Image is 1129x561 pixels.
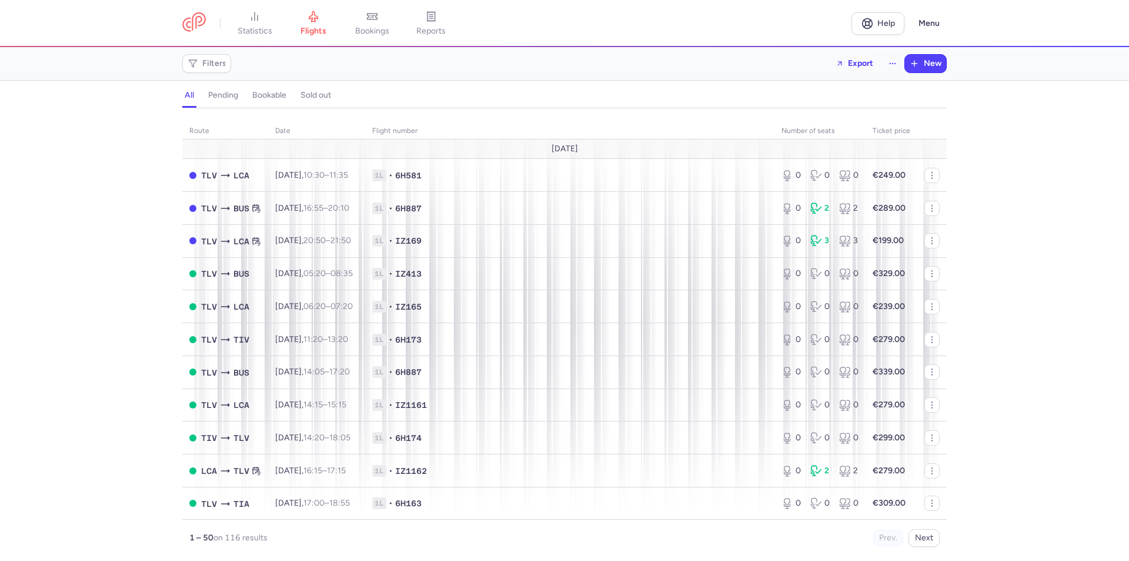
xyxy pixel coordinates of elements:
span: – [303,466,346,476]
span: IZ413 [395,268,422,280]
h4: all [185,90,194,101]
span: [DATE], [275,498,350,508]
span: IZ1161 [395,399,427,411]
div: 2 [810,465,830,477]
strong: €329.00 [873,268,905,278]
time: 20:10 [328,203,349,213]
div: 0 [781,399,801,411]
span: TIV [201,431,217,444]
button: Next [908,529,940,547]
div: 2 [810,203,830,214]
strong: €339.00 [873,367,905,377]
strong: €279.00 [873,334,905,344]
a: CitizenPlane red outlined logo [182,12,206,34]
strong: 1 – 50 [189,533,213,543]
span: [DATE], [275,433,350,443]
span: 1L [372,465,386,477]
span: – [303,203,349,213]
div: 2 [839,465,859,477]
th: Flight number [365,122,774,140]
span: New [924,59,941,68]
span: 1L [372,235,386,247]
div: 0 [781,432,801,444]
strong: €299.00 [873,433,905,443]
span: – [303,334,348,344]
span: • [389,170,393,181]
button: Filters [183,55,231,72]
span: – [303,367,350,377]
span: BUS [233,366,249,379]
h4: bookable [252,90,286,101]
span: [DATE] [552,144,578,154]
span: LCA [233,399,249,411]
span: [DATE], [275,466,346,476]
div: 0 [781,334,801,346]
th: route [182,122,268,140]
time: 16:15 [303,466,322,476]
span: TLV [233,464,249,477]
h4: pending [208,90,238,101]
span: TLV [201,497,217,510]
span: 1L [372,170,386,181]
div: 0 [781,366,801,378]
span: 1L [372,203,386,214]
button: Export [828,54,881,73]
span: – [303,498,350,508]
time: 14:15 [303,400,323,410]
time: 17:15 [327,466,346,476]
span: • [389,334,393,346]
div: 0 [839,366,859,378]
span: [DATE], [275,367,350,377]
span: 6H581 [395,170,422,181]
time: 17:20 [329,367,350,377]
span: TIA [233,497,249,510]
strong: €239.00 [873,301,905,311]
span: 6H887 [395,366,422,378]
span: 6H163 [395,497,422,509]
th: date [268,122,365,140]
span: 6H173 [395,334,422,346]
span: • [389,465,393,477]
div: 0 [839,170,859,181]
span: TLV [201,169,217,182]
div: 0 [810,399,830,411]
span: flights [300,26,326,36]
span: LCA [233,169,249,182]
a: Help [851,12,904,35]
span: bookings [355,26,389,36]
span: [DATE], [275,170,348,180]
span: • [389,399,393,411]
button: New [905,55,946,72]
div: 0 [839,399,859,411]
span: TLV [201,235,217,248]
div: 0 [781,235,801,247]
div: 3 [810,235,830,247]
span: BUS [233,202,249,215]
span: • [389,366,393,378]
span: [DATE], [275,334,348,344]
span: [DATE], [275,268,353,278]
span: TLV [233,431,249,444]
span: – [303,268,353,278]
div: 0 [781,170,801,181]
div: 0 [810,497,830,509]
span: reports [416,26,446,36]
time: 07:20 [330,301,353,311]
span: [DATE], [275,203,349,213]
span: BUS [233,267,249,280]
span: TLV [201,333,217,346]
div: 0 [839,497,859,509]
th: Ticket price [866,122,917,140]
span: – [303,433,350,443]
span: TLV [201,399,217,411]
time: 21:50 [330,235,351,245]
time: 11:35 [329,170,348,180]
span: LCA [201,464,217,477]
div: 0 [839,334,859,346]
a: statistics [225,11,284,36]
span: TLV [201,202,217,215]
div: 0 [810,268,830,280]
time: 05:20 [303,268,326,278]
span: [DATE], [275,400,346,410]
button: Menu [911,12,947,35]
